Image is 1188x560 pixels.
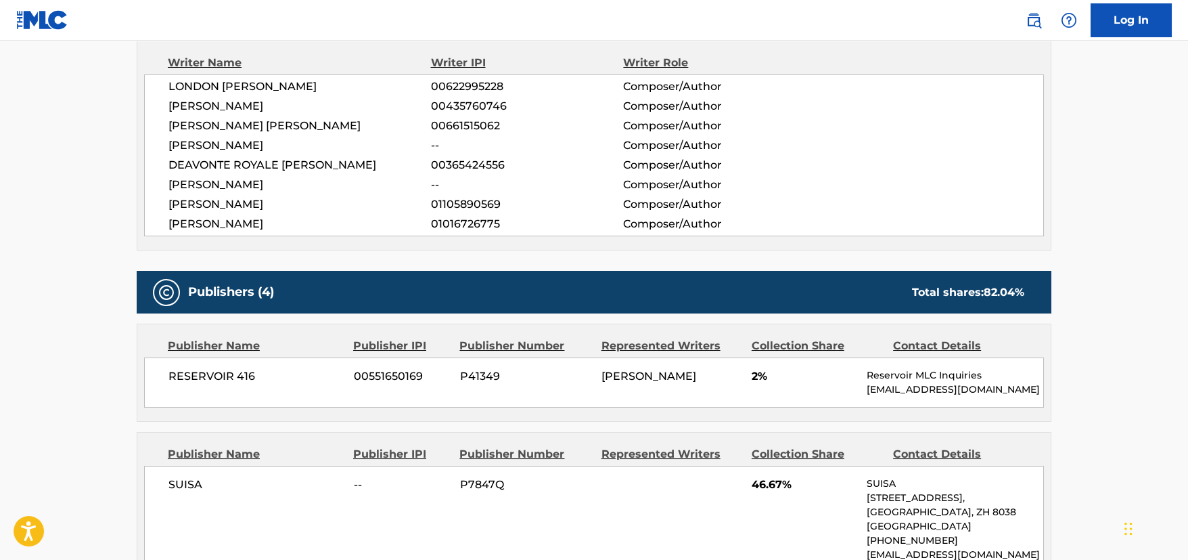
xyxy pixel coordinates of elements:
[168,446,343,462] div: Publisher Name
[459,338,591,354] div: Publisher Number
[867,383,1043,397] p: [EMAIL_ADDRESS][DOMAIN_NAME]
[168,177,431,193] span: [PERSON_NAME]
[431,177,623,193] span: --
[867,477,1043,491] p: SUISA
[893,338,1024,354] div: Contact Details
[168,157,431,173] span: DEAVONTE ROYALE [PERSON_NAME]
[1020,7,1047,34] a: Public Search
[623,79,798,95] span: Composer/Author
[168,196,431,213] span: [PERSON_NAME]
[867,505,1043,519] p: [GEOGRAPHIC_DATA], ZH 8038
[168,137,431,154] span: [PERSON_NAME]
[752,368,856,385] span: 2%
[431,118,623,134] span: 00661515062
[168,338,343,354] div: Publisher Name
[1026,12,1042,28] img: search
[431,196,623,213] span: 01105890569
[623,137,798,154] span: Composer/Author
[601,338,741,354] div: Represented Writers
[168,216,431,232] span: [PERSON_NAME]
[623,98,798,114] span: Composer/Author
[354,368,450,385] span: 00551650169
[158,284,175,301] img: Publishers
[601,370,696,383] span: [PERSON_NAME]
[459,446,591,462] div: Publisher Number
[168,477,344,493] span: SUISA
[460,477,591,493] span: P7847Q
[431,157,623,173] span: 00365424556
[460,368,591,385] span: P41349
[752,446,883,462] div: Collection Share
[188,284,274,300] h5: Publishers (4)
[168,368,344,385] span: RESERVOIR 416
[601,446,741,462] div: Represented Writers
[867,491,1043,505] p: [STREET_ADDRESS],
[431,98,623,114] span: 00435760746
[623,216,798,232] span: Composer/Author
[168,55,431,71] div: Writer Name
[168,98,431,114] span: [PERSON_NAME]
[623,157,798,173] span: Composer/Author
[867,368,1043,383] p: Reservoir MLC Inquiries
[867,534,1043,548] p: [PHONE_NUMBER]
[354,477,450,493] span: --
[431,79,623,95] span: 00622995228
[168,118,431,134] span: [PERSON_NAME] [PERSON_NAME]
[867,519,1043,534] p: [GEOGRAPHIC_DATA]
[353,338,449,354] div: Publisher IPI
[984,286,1024,299] span: 82.04 %
[431,55,624,71] div: Writer IPI
[752,477,856,493] span: 46.67%
[431,137,623,154] span: --
[1091,3,1172,37] a: Log In
[893,446,1024,462] div: Contact Details
[1120,495,1188,560] iframe: Chat Widget
[353,446,449,462] div: Publisher IPI
[623,55,798,71] div: Writer Role
[752,338,883,354] div: Collection Share
[623,177,798,193] span: Composer/Author
[623,196,798,213] span: Composer/Author
[912,284,1024,301] div: Total shares:
[168,79,431,95] span: LONDON [PERSON_NAME]
[431,216,623,232] span: 01016726775
[1061,12,1077,28] img: help
[1055,7,1082,34] div: Help
[623,118,798,134] span: Composer/Author
[16,10,68,30] img: MLC Logo
[1124,509,1133,549] div: Drag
